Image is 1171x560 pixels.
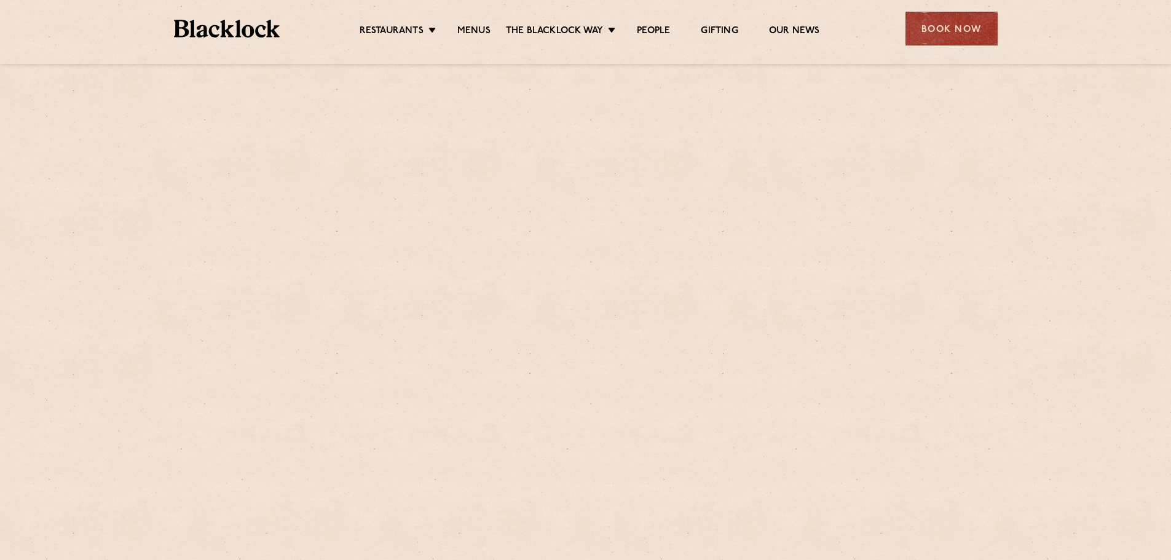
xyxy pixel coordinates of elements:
img: BL_Textured_Logo-footer-cropped.svg [174,20,280,37]
a: Restaurants [360,25,424,39]
a: Gifting [701,25,738,39]
div: Book Now [905,12,998,45]
a: People [637,25,670,39]
a: The Blacklock Way [506,25,603,39]
a: Menus [457,25,491,39]
a: Our News [769,25,820,39]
